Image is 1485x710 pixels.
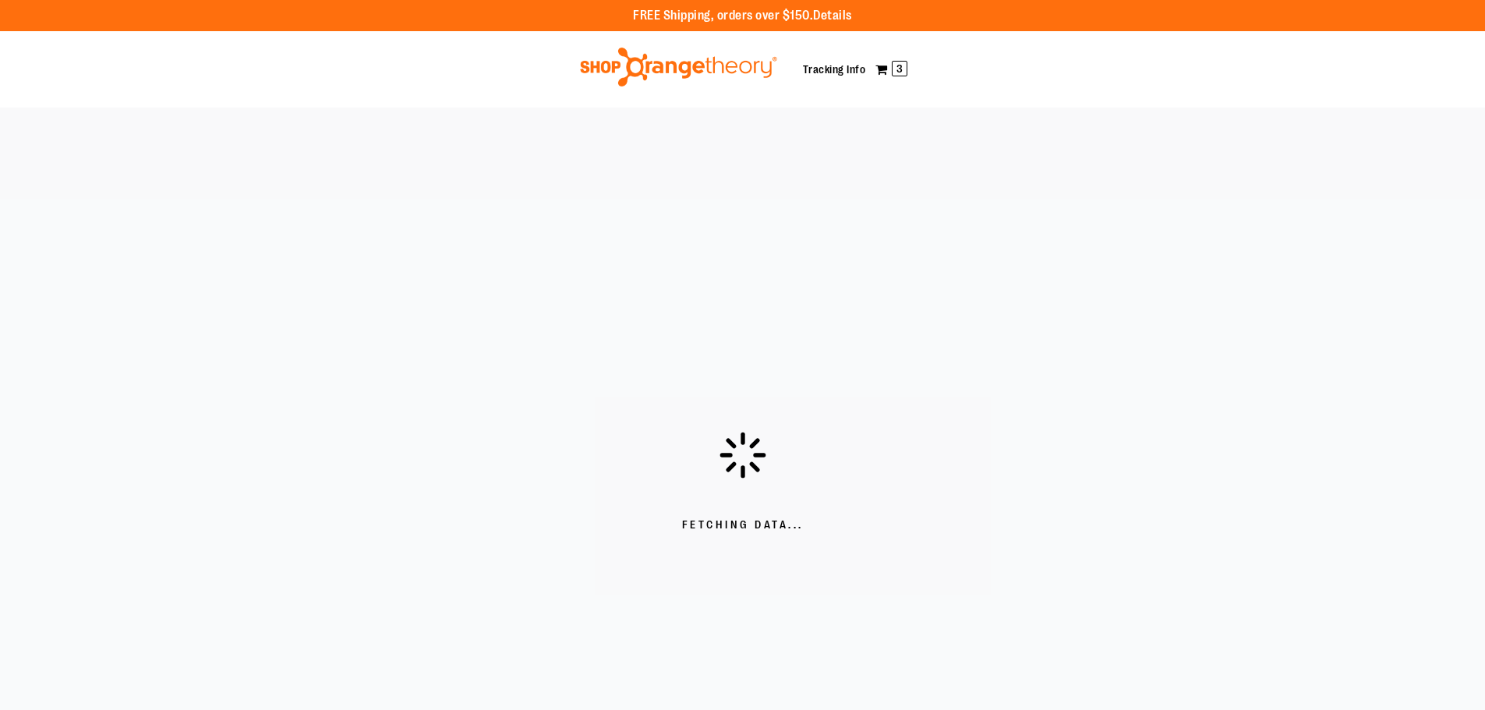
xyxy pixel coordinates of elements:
span: Fetching Data... [682,517,804,533]
a: Tracking Info [803,63,866,76]
span: 3 [892,61,907,76]
p: FREE Shipping, orders over $150. [633,7,852,25]
img: Shop Orangetheory [578,48,780,87]
a: Details [813,9,852,23]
